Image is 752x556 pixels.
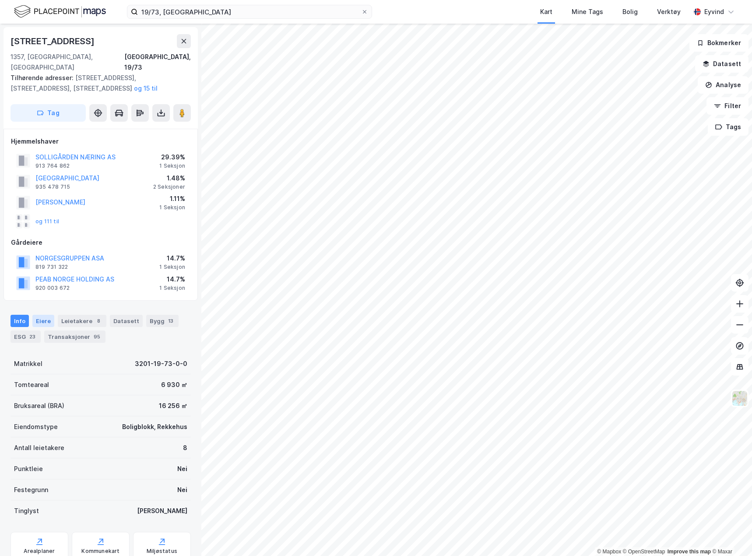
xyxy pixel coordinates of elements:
[14,401,64,411] div: Bruksareal (BRA)
[24,548,55,555] div: Arealplaner
[708,118,748,136] button: Tags
[110,315,143,327] div: Datasett
[81,548,119,555] div: Kommunekart
[14,422,58,432] div: Eiendomstype
[11,331,41,343] div: ESG
[14,485,48,495] div: Festegrunn
[147,548,177,555] div: Miljøstatus
[597,549,621,555] a: Mapbox
[731,390,748,407] img: Z
[689,34,748,52] button: Bokmerker
[28,332,37,341] div: 23
[706,97,748,115] button: Filter
[14,380,49,390] div: Tomteareal
[159,285,185,292] div: 1 Seksjon
[698,76,748,94] button: Analyse
[159,152,185,162] div: 29.39%
[11,73,184,94] div: [STREET_ADDRESS], [STREET_ADDRESS], [STREET_ADDRESS]
[14,359,42,369] div: Matrikkel
[11,52,124,73] div: 1357, [GEOGRAPHIC_DATA], [GEOGRAPHIC_DATA]
[159,274,185,285] div: 14.7%
[572,7,603,17] div: Mine Tags
[137,506,187,516] div: [PERSON_NAME]
[35,264,68,271] div: 819 731 322
[540,7,552,17] div: Kart
[32,315,54,327] div: Eiere
[44,331,105,343] div: Transaksjoner
[159,194,185,204] div: 1.11%
[159,264,185,271] div: 1 Seksjon
[92,332,102,341] div: 95
[11,315,29,327] div: Info
[122,422,187,432] div: Boligblokk, Rekkehus
[159,204,185,211] div: 1 Seksjon
[159,253,185,264] div: 14.7%
[11,136,190,147] div: Hjemmelshaver
[11,34,96,48] div: [STREET_ADDRESS]
[58,315,106,327] div: Leietakere
[14,4,106,19] img: logo.f888ab2527a4732fd821a326f86c7f29.svg
[14,506,39,516] div: Tinglyst
[138,5,361,18] input: Søk på adresse, matrikkel, gårdeiere, leietakere eller personer
[159,162,185,169] div: 1 Seksjon
[657,7,681,17] div: Verktøy
[124,52,191,73] div: [GEOGRAPHIC_DATA], 19/73
[159,401,187,411] div: 16 256 ㎡
[622,7,638,17] div: Bolig
[11,104,86,122] button: Tag
[153,183,185,190] div: 2 Seksjoner
[11,74,75,81] span: Tilhørende adresser:
[177,464,187,474] div: Nei
[166,317,175,325] div: 13
[35,162,70,169] div: 913 764 862
[14,464,43,474] div: Punktleie
[695,55,748,73] button: Datasett
[183,443,187,453] div: 8
[146,315,179,327] div: Bygg
[708,514,752,556] div: Kontrollprogram for chat
[35,183,70,190] div: 935 478 715
[177,485,187,495] div: Nei
[708,514,752,556] iframe: Chat Widget
[94,317,103,325] div: 8
[35,285,70,292] div: 920 003 672
[135,359,187,369] div: 3201-19-73-0-0
[161,380,187,390] div: 6 930 ㎡
[623,549,665,555] a: OpenStreetMap
[704,7,724,17] div: Eyvind
[668,549,711,555] a: Improve this map
[14,443,64,453] div: Antall leietakere
[11,237,190,248] div: Gårdeiere
[153,173,185,183] div: 1.48%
